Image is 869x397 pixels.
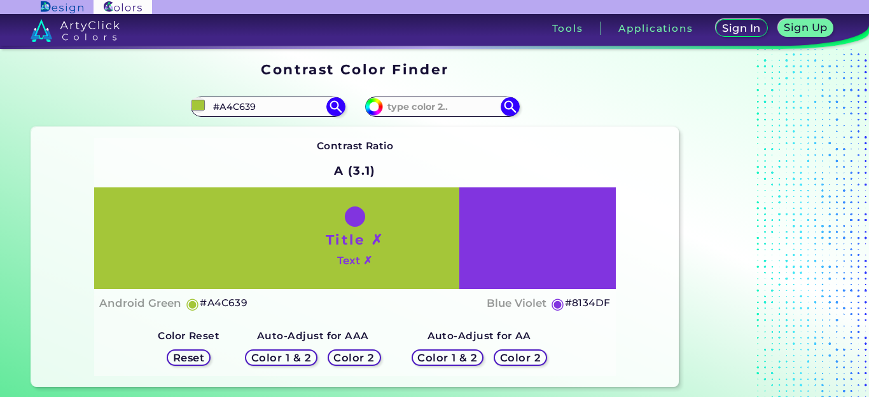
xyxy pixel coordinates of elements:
h5: Color 2 [500,353,541,363]
strong: Color Reset [158,330,219,342]
a: Sign Up [778,19,834,37]
img: icon search [326,97,345,116]
h4: Android Green [99,294,181,313]
h1: Contrast Color Finder [261,60,448,79]
h5: Color 1 & 2 [251,353,311,363]
input: type color 2.. [383,98,501,115]
input: type color 1.. [209,98,327,115]
h4: Text ✗ [337,252,372,270]
h5: Color 1 & 2 [417,353,477,363]
strong: Auto-Adjust for AA [428,330,531,342]
iframe: Advertisement [684,57,843,392]
a: Sign In [716,19,768,37]
img: ArtyClick Design logo [41,1,83,13]
img: logo_artyclick_colors_white.svg [31,19,120,42]
h5: #8134DF [565,295,611,311]
strong: Contrast Ratio [317,140,394,152]
h3: Tools [552,24,583,33]
h3: Applications [618,24,693,33]
h4: Blue Violet [487,294,546,313]
img: icon search [501,97,520,116]
h5: ◉ [186,296,200,311]
h1: Title ✗ [326,230,384,249]
h5: ◉ [551,296,565,311]
strong: Auto-Adjust for AAA [257,330,369,342]
h5: Reset [173,353,204,363]
h2: A (3.1) [328,157,381,185]
h5: Sign In [722,23,760,33]
h5: Color 2 [333,353,374,363]
h5: Sign Up [784,22,827,32]
h5: #A4C639 [200,295,247,311]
